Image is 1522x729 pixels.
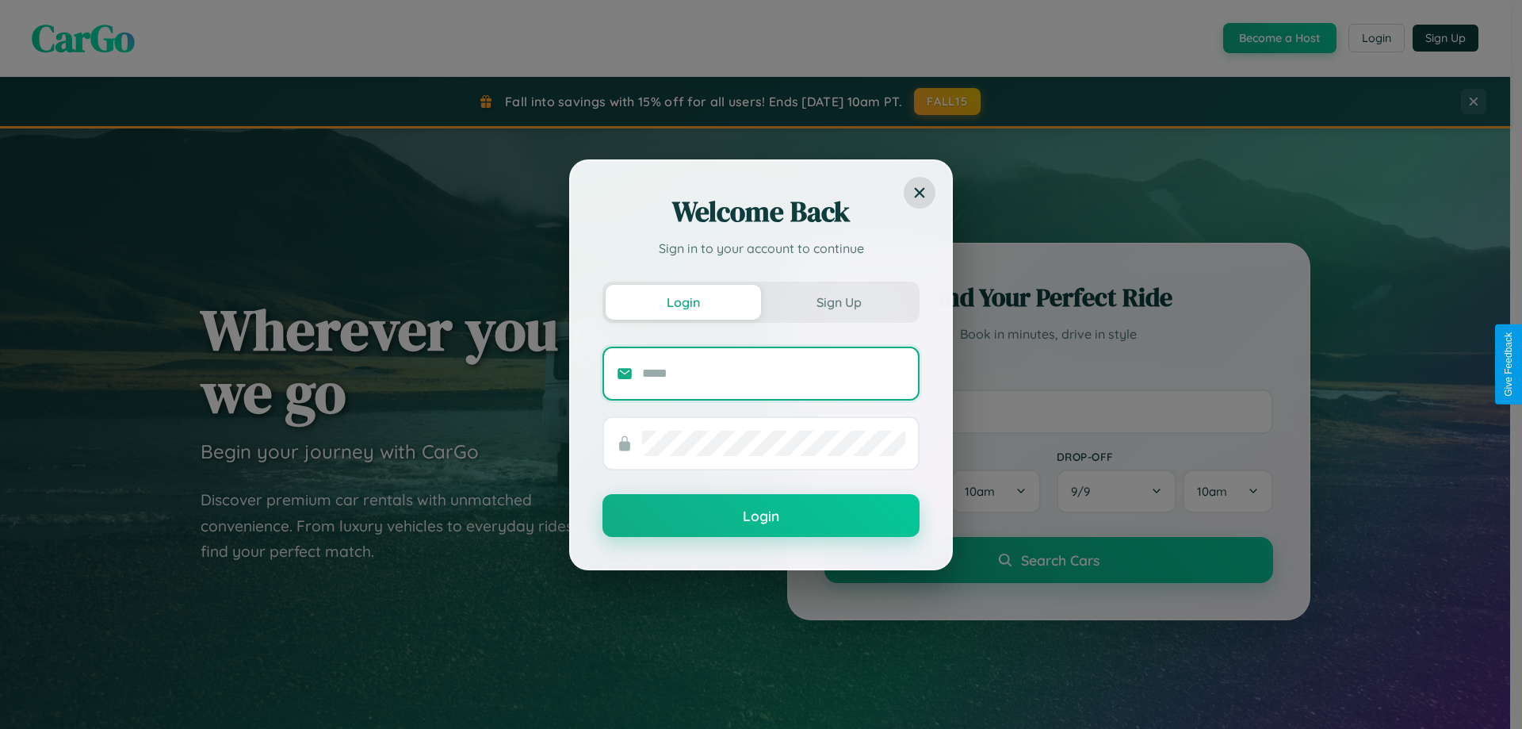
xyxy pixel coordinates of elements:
[1503,332,1514,397] div: Give Feedback
[602,494,920,537] button: Login
[602,239,920,258] p: Sign in to your account to continue
[606,285,761,320] button: Login
[761,285,916,320] button: Sign Up
[602,193,920,231] h2: Welcome Back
